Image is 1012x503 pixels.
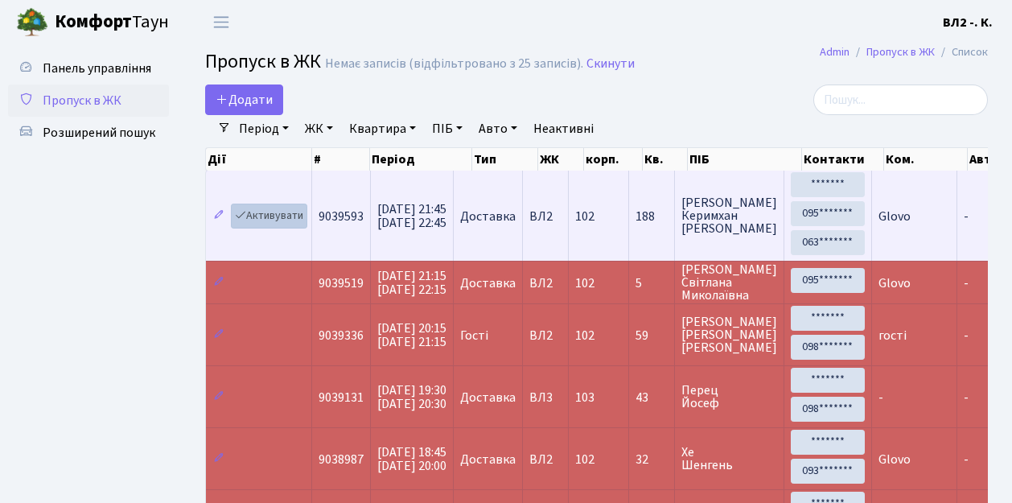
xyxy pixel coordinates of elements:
[688,148,801,171] th: ПІБ
[377,381,446,413] span: [DATE] 19:30 [DATE] 20:30
[460,329,488,342] span: Гості
[43,124,155,142] span: Розширений пошук
[884,148,968,171] th: Ком.
[575,451,594,468] span: 102
[460,391,516,404] span: Доставка
[8,117,169,149] a: Розширений пошук
[586,56,635,72] a: Скинути
[584,148,643,171] th: корп.
[636,453,668,466] span: 32
[319,327,364,344] span: 9039336
[16,6,48,39] img: logo.png
[325,56,583,72] div: Немає записів (відфільтровано з 25 записів).
[377,200,446,232] span: [DATE] 21:45 [DATE] 22:45
[298,115,339,142] a: ЖК
[55,9,132,35] b: Комфорт
[529,391,562,404] span: ВЛ3
[370,148,472,171] th: Період
[319,274,364,292] span: 9039519
[205,47,321,76] span: Пропуск в ЖК
[878,389,883,406] span: -
[681,384,777,410] span: Перец Йосеф
[802,148,884,171] th: Контакти
[964,274,969,292] span: -
[529,329,562,342] span: ВЛ2
[377,320,446,351] span: [DATE] 20:15 [DATE] 21:15
[377,267,446,299] span: [DATE] 21:15 [DATE] 22:15
[472,115,524,142] a: Авто
[964,451,969,468] span: -
[964,389,969,406] span: -
[319,389,364,406] span: 9039131
[935,43,988,61] li: Список
[681,196,777,235] span: [PERSON_NAME] Керимхан [PERSON_NAME]
[43,92,121,109] span: Пропуск в ЖК
[813,85,988,115] input: Пошук...
[866,43,935,60] a: Пропуск в ЖК
[681,263,777,302] span: [PERSON_NAME] Світлана Миколаївна
[943,13,993,32] a: ВЛ2 -. К.
[529,277,562,290] span: ВЛ2
[538,148,584,171] th: ЖК
[575,274,594,292] span: 102
[643,148,688,171] th: Кв.
[575,389,594,406] span: 103
[472,148,538,171] th: Тип
[55,9,169,36] span: Таун
[43,60,151,77] span: Панель управління
[575,208,594,225] span: 102
[343,115,422,142] a: Квартира
[205,85,283,115] a: Додати
[319,208,364,225] span: 9039593
[8,52,169,85] a: Панель управління
[460,277,516,290] span: Доставка
[527,115,600,142] a: Неактивні
[460,210,516,223] span: Доставка
[8,85,169,117] a: Пропуск в ЖК
[878,208,911,225] span: Glovo
[312,148,370,171] th: #
[878,274,911,292] span: Glovo
[943,14,993,31] b: ВЛ2 -. К.
[636,277,668,290] span: 5
[681,315,777,354] span: [PERSON_NAME] [PERSON_NAME] [PERSON_NAME]
[319,451,364,468] span: 9038987
[426,115,469,142] a: ПІБ
[232,115,295,142] a: Період
[216,91,273,109] span: Додати
[201,9,241,35] button: Переключити навігацію
[575,327,594,344] span: 102
[878,327,907,344] span: гості
[206,148,312,171] th: Дії
[636,391,668,404] span: 43
[231,204,307,229] a: Активувати
[820,43,850,60] a: Admin
[460,453,516,466] span: Доставка
[636,329,668,342] span: 59
[529,453,562,466] span: ВЛ2
[964,327,969,344] span: -
[796,35,1012,69] nav: breadcrumb
[964,208,969,225] span: -
[681,446,777,472] span: Хе Шенгень
[636,210,668,223] span: 188
[377,443,446,475] span: [DATE] 18:45 [DATE] 20:00
[529,210,562,223] span: ВЛ2
[878,451,911,468] span: Glovo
